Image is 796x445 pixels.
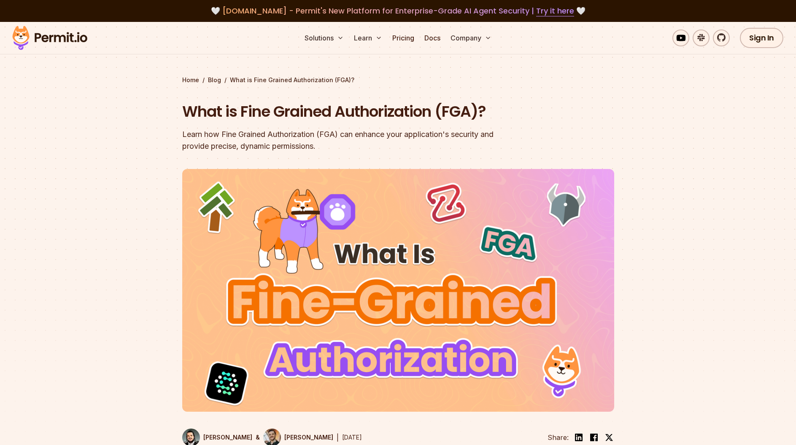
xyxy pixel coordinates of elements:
[182,76,614,84] div: / /
[605,433,613,442] img: twitter
[182,101,506,122] h1: What is Fine Grained Authorization (FGA)?
[421,29,444,46] a: Docs
[740,28,783,48] a: Sign In
[182,169,614,412] img: What is Fine Grained Authorization (FGA)?
[222,5,574,16] span: [DOMAIN_NAME] - Permit's New Platform for Enterprise-Grade AI Agent Security |
[301,29,347,46] button: Solutions
[342,434,362,441] time: [DATE]
[8,24,91,52] img: Permit logo
[182,129,506,152] div: Learn how Fine Grained Authorization (FGA) can enhance your application's security and provide pr...
[203,433,252,442] p: [PERSON_NAME]
[284,433,333,442] p: [PERSON_NAME]
[589,432,599,442] img: facebook
[574,432,584,442] img: linkedin
[389,29,418,46] a: Pricing
[447,29,495,46] button: Company
[20,5,776,17] div: 🤍 🤍
[351,29,386,46] button: Learn
[548,432,569,442] li: Share:
[536,5,574,16] a: Try it here
[256,433,260,442] p: &
[182,76,199,84] a: Home
[208,76,221,84] a: Blog
[337,432,339,442] div: |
